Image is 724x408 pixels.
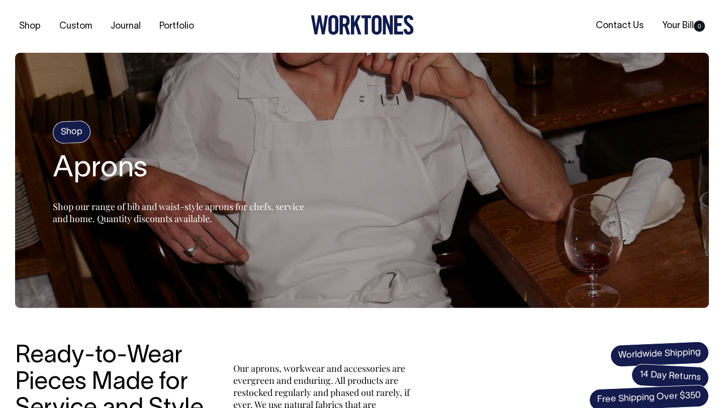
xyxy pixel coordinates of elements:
h4: Shop [52,120,91,144]
a: Journal [107,18,145,35]
h2: Aprons [53,153,304,185]
a: Your Bill0 [658,18,709,34]
a: Portfolio [155,18,198,35]
a: Contact Us [592,18,648,34]
a: Shop [15,18,45,35]
span: Worldwide Shipping [610,341,709,367]
span: 0 [694,21,705,32]
span: 14 Day Returns [631,363,709,389]
a: Custom [55,18,96,35]
span: Shop our range of bib and waist-style aprons for chefs, service and home. Quantity discounts avai... [53,200,304,225]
